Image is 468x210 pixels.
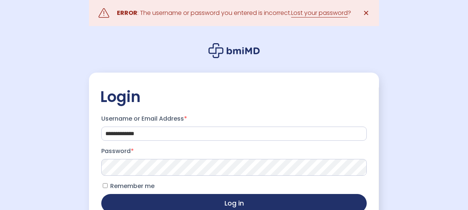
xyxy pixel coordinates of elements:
[363,8,369,18] span: ✕
[101,113,367,125] label: Username or Email Address
[110,182,155,190] span: Remember me
[103,183,108,188] input: Remember me
[117,8,351,18] div: : The username or password you entered is incorrect. ?
[291,9,348,17] a: Lost your password
[101,145,367,157] label: Password
[117,9,137,17] strong: ERROR
[359,6,373,20] a: ✕
[100,87,368,106] h2: Login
